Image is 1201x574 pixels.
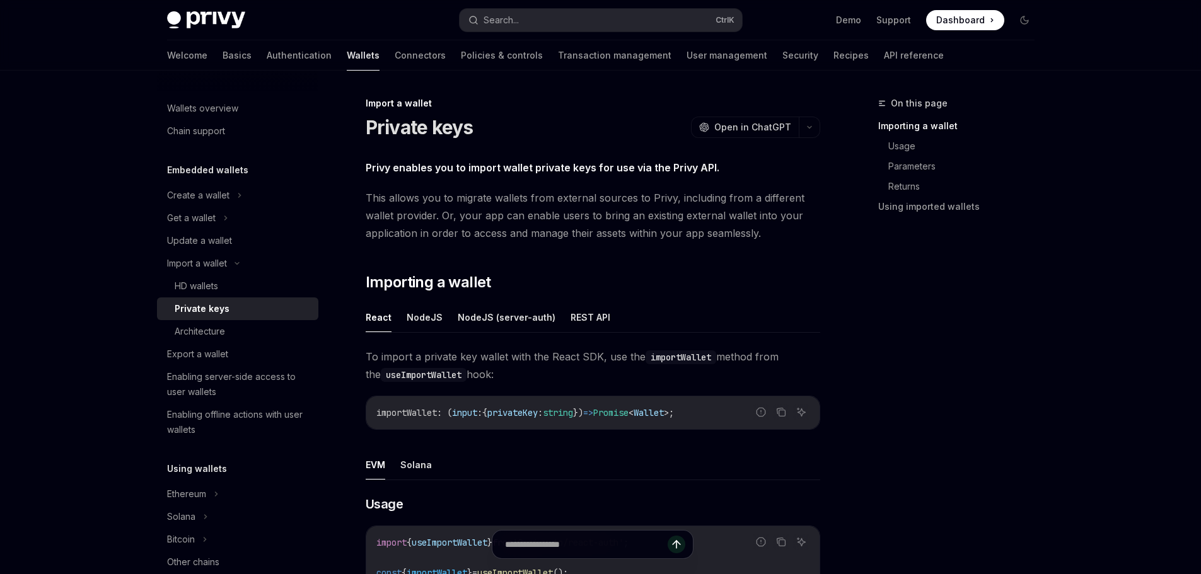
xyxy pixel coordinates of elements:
a: Connectors [395,40,446,71]
span: input [452,407,477,418]
a: Using imported wallets [878,197,1045,217]
div: Get a wallet [167,210,216,226]
a: Export a wallet [157,343,318,365]
a: Architecture [157,320,318,343]
a: Security [782,40,818,71]
button: Report incorrect code [753,404,769,420]
code: importWallet [646,350,716,364]
a: Parameters [878,156,1045,176]
a: Importing a wallet [878,116,1045,136]
button: Solana [400,450,432,479]
div: Search... [484,13,519,28]
div: HD wallets [175,278,218,294]
a: Recipes [833,40,869,71]
div: Create a wallet [167,188,229,203]
a: Policies & controls [461,40,543,71]
a: Update a wallet [157,229,318,252]
a: Demo [836,14,861,26]
a: Basics [223,40,252,71]
span: : ( [437,407,452,418]
span: On this page [891,96,948,111]
button: Copy the contents from the code block [773,404,789,420]
strong: Privy enables you to import wallet private keys for use via the Privy API. [366,161,719,174]
span: privateKey [487,407,538,418]
span: : [477,407,482,418]
span: < [629,407,634,418]
span: > [664,407,669,418]
button: Toggle dark mode [1014,10,1035,30]
div: Export a wallet [167,347,228,362]
div: Update a wallet [167,233,232,248]
input: Ask a question... [505,531,668,558]
button: Open in ChatGPT [691,117,799,138]
button: Send message [668,536,685,553]
div: Private keys [175,301,229,316]
button: React [366,302,392,332]
a: Authentication [267,40,332,71]
a: Chain support [157,120,318,142]
h5: Embedded wallets [167,163,248,178]
span: Importing a wallet [366,272,491,292]
a: Wallets [347,40,380,71]
a: HD wallets [157,275,318,297]
span: { [482,407,487,418]
button: Ask AI [793,404,809,420]
a: Enabling server-side access to user wallets [157,365,318,403]
span: To import a private key wallet with the React SDK, use the method from the hook: [366,348,820,383]
div: Other chains [167,554,219,570]
a: Transaction management [558,40,671,71]
button: REST API [571,302,610,332]
a: Enabling offline actions with user wallets [157,403,318,441]
span: => [583,407,593,418]
div: Wallets overview [167,101,238,116]
a: Wallets overview [157,97,318,120]
button: NodeJS (server-auth) [458,302,555,332]
img: dark logo [167,11,245,29]
button: NodeJS [407,302,443,332]
button: Ethereum [157,483,318,505]
a: Returns [878,176,1045,197]
div: Solana [167,509,195,524]
span: ; [669,407,674,418]
div: Import a wallet [167,256,227,271]
button: Import a wallet [157,252,318,275]
a: API reference [884,40,944,71]
span: Wallet [634,407,664,418]
span: Promise [593,407,629,418]
a: Dashboard [926,10,1004,30]
div: Ethereum [167,486,206,502]
button: Get a wallet [157,207,318,229]
span: string [543,407,573,418]
span: Open in ChatGPT [714,121,791,134]
button: EVM [366,450,385,479]
div: Enabling server-side access to user wallets [167,369,311,399]
span: : [538,407,543,418]
span: importWallet [376,407,437,418]
div: Bitcoin [167,532,195,547]
a: Welcome [167,40,207,71]
span: This allows you to migrate wallets from external sources to Privy, including from a different wal... [366,189,820,242]
a: Usage [878,136,1045,156]
code: useImportWallet [381,368,467,382]
div: Architecture [175,324,225,339]
h1: Private keys [366,116,473,139]
div: Import a wallet [366,97,820,110]
a: Other chains [157,551,318,573]
span: Usage [366,495,403,513]
button: Bitcoin [157,528,318,551]
span: Ctrl K [716,15,734,25]
a: Private keys [157,297,318,320]
span: }) [573,407,583,418]
h5: Using wallets [167,461,227,476]
a: User management [687,40,767,71]
button: Create a wallet [157,184,318,207]
a: Support [876,14,911,26]
div: Chain support [167,123,225,139]
div: Enabling offline actions with user wallets [167,407,311,437]
button: Search...CtrlK [460,9,742,32]
span: Dashboard [936,14,985,26]
button: Solana [157,505,318,528]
